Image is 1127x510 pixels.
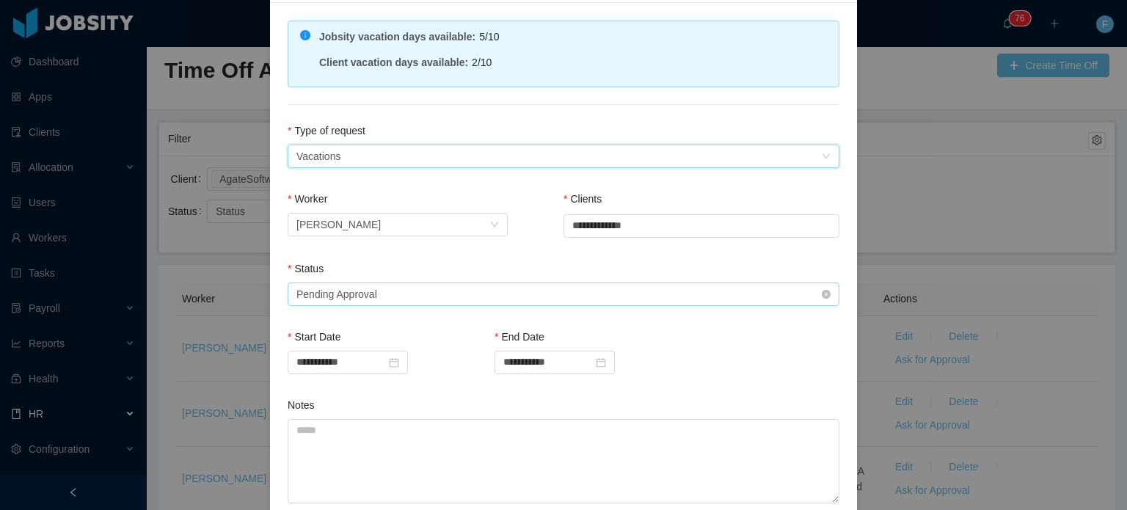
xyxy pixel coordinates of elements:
label: Worker [288,193,327,205]
i: icon: calendar [389,357,399,368]
span: 2/10 [472,57,492,68]
label: Notes [288,399,315,411]
i: icon: close-circle [822,290,831,299]
div: Pending Approval [296,283,377,305]
label: Start Date [288,331,340,343]
textarea: Notes [288,419,839,503]
i: icon: info-circle [300,30,310,40]
label: Clients [563,193,602,205]
label: End Date [495,331,544,343]
span: 5/10 [479,31,499,43]
strong: Client vacation days available : [319,57,468,68]
label: Status [288,263,324,274]
i: icon: calendar [596,357,606,368]
strong: Jobsity vacation days available : [319,31,475,43]
div: Joshua Platero [296,214,381,236]
label: Type of request [288,125,365,136]
div: Vacations [296,145,340,167]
